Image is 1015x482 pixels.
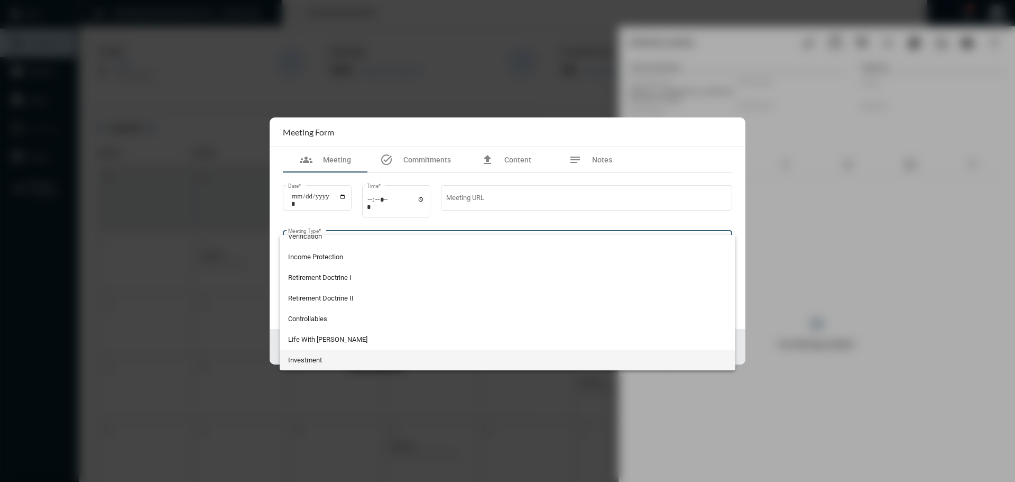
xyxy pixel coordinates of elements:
span: Controllables [288,308,727,329]
span: Life With [PERSON_NAME] [288,329,727,350]
span: Income Protection [288,247,727,267]
span: Investment [288,350,727,370]
span: Verification [288,226,727,247]
span: Retirement Doctrine II [288,288,727,308]
span: Retirement Doctrine I [288,267,727,288]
